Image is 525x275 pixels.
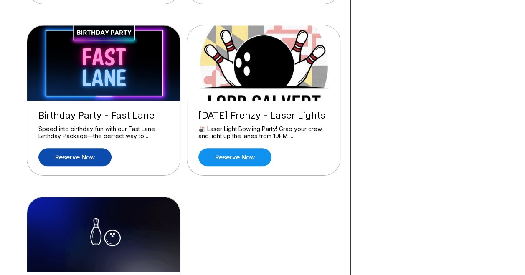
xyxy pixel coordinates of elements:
[187,25,341,101] img: Friday Frenzy - Laser Lights
[27,197,181,272] img: Flashback Friday
[198,110,329,121] div: [DATE] Frenzy - Laser Lights
[27,25,181,101] img: Birthday Party - Fast Lane
[198,125,329,140] div: 🎳 Laser Light Bowling Party! Grab your crew and light up the lanes from 10PM ...
[38,125,169,140] div: Speed into birthday fun with our Fast Lane Birthday Package—the perfect way to ...
[38,148,112,166] a: Reserve now
[38,110,169,121] div: Birthday Party - Fast Lane
[198,148,271,166] a: Reserve now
